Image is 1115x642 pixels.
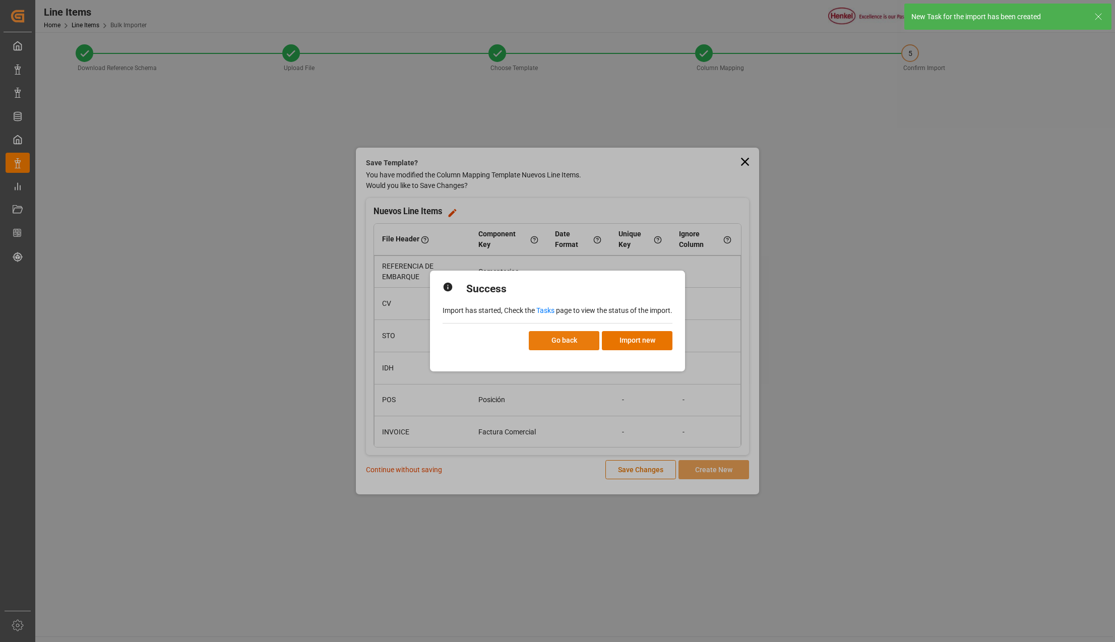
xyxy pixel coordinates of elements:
[466,281,507,297] h2: Success
[443,305,672,316] p: Import has started, Check the page to view the status of the import.
[602,331,672,350] button: Import new
[911,12,1085,22] div: New Task for the import has been created
[529,331,599,350] button: Go back
[536,306,554,314] a: Tasks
